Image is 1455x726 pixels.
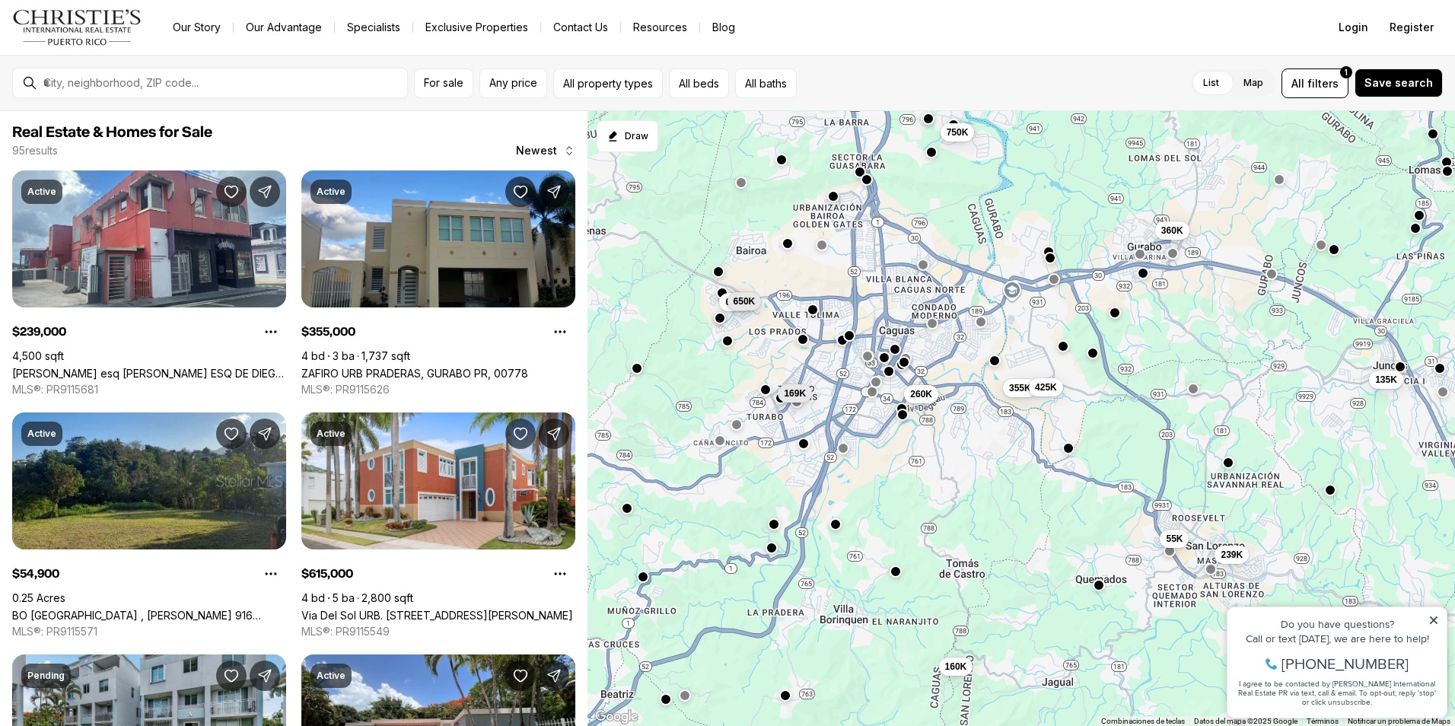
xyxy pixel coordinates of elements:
[1029,377,1063,396] button: 425K
[1191,69,1231,97] label: List
[700,17,747,38] a: Blog
[256,317,286,347] button: Property options
[553,68,663,98] button: All property types
[62,72,189,87] span: [PHONE_NUMBER]
[250,177,280,207] button: Share Property
[1166,532,1183,544] span: 55K
[734,295,756,307] span: 650K
[941,123,975,142] button: 750K
[1009,381,1031,393] span: 355K
[161,17,233,38] a: Our Story
[539,661,569,691] button: Share Property
[778,384,812,403] button: 169K
[621,17,699,38] a: Resources
[1003,378,1037,396] button: 355K
[904,385,938,403] button: 260K
[1215,546,1249,564] button: 239K
[545,317,575,347] button: Property options
[1369,370,1403,388] button: 135K
[1231,69,1275,97] label: Map
[234,17,334,38] a: Our Advantage
[216,177,247,207] button: Save Property: Munoz Rivera esq De Diego MUNOZ RIVERA ESQ DE DIEGO
[1035,381,1057,393] span: 425K
[1390,21,1434,33] span: Register
[727,291,762,310] button: 650K
[414,68,473,98] button: For sale
[541,17,620,38] button: Contact Us
[489,77,537,89] span: Any price
[1160,529,1189,547] button: 55K
[947,126,969,139] span: 750K
[507,135,584,166] button: Newest
[12,125,212,140] span: Real Estate & Homes for Sale
[19,94,217,123] span: I agree to be contacted by [PERSON_NAME] International Real Estate PR via text, call & email. To ...
[250,419,280,449] button: Share Property
[539,177,569,207] button: Share Property
[505,661,536,691] button: Save Property:
[1221,549,1243,561] span: 239K
[597,120,658,152] button: Start drawing
[1364,77,1433,89] span: Save search
[301,367,528,380] a: ZAFIRO URB PRADERAS, GURABO PR, 00778
[12,9,142,46] img: logo
[16,49,220,59] div: Call or text [DATE], we are here to help!
[945,660,967,672] span: 160K
[27,670,65,682] p: Pending
[479,68,547,98] button: Any price
[335,17,412,38] a: Specialists
[669,68,729,98] button: All beds
[1194,717,1297,725] span: Datos del mapa ©2025 Google
[1380,12,1443,43] button: Register
[27,186,56,198] p: Active
[1307,75,1339,91] span: filters
[12,145,58,157] p: 95 results
[301,609,573,622] a: Via Del Sol URB. HACIENDA SAN JOSE #64, CAGUAS PR, 00727
[505,419,536,449] button: Save Property: Via Del Sol URB. HACIENDA SAN JOSE #64
[12,367,286,380] a: Munoz Rivera esq De Diego MUNOZ RIVERA ESQ DE DIEGO, SAN LORENZO PR, 00754
[1155,221,1189,239] button: 360K
[545,559,575,589] button: Property options
[735,68,797,98] button: All baths
[27,428,56,440] p: Active
[12,609,286,622] a: BO CERRO GORDO , CARR 916 KM.HM 3.7, SAN LORENZO PR, 00754
[719,292,753,310] button: 615K
[939,657,973,675] button: 160K
[317,428,345,440] p: Active
[424,77,463,89] span: For sale
[413,17,540,38] a: Exclusive Properties
[539,419,569,449] button: Share Property
[505,177,536,207] button: Save Property: ZAFIRO URB PRADERAS
[1329,12,1377,43] button: Login
[1355,68,1443,97] button: Save search
[250,661,280,691] button: Share Property
[216,419,247,449] button: Save Property: BO CERRO GORDO , CARR 916 KM.HM 3.7
[910,388,932,400] span: 260K
[784,387,806,400] span: 169K
[216,661,247,691] button: Save Property: . CONDOMINIO VISTA REAL 1 #A-107
[1345,66,1348,78] span: 1
[317,186,345,198] p: Active
[1375,373,1397,385] span: 135K
[1339,21,1368,33] span: Login
[516,145,557,157] span: Newest
[725,295,747,307] span: 615K
[317,670,345,682] p: Active
[1161,224,1183,236] span: 360K
[1281,68,1348,98] button: Allfilters1
[16,34,220,45] div: Do you have questions?
[1291,75,1304,91] span: All
[256,559,286,589] button: Property options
